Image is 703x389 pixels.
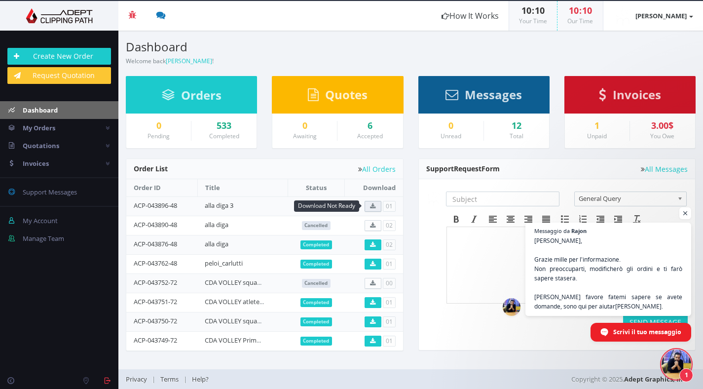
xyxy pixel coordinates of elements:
[126,369,506,389] div: | |
[345,179,403,196] th: Download
[592,213,609,226] div: Decrease indent
[205,239,228,248] a: alla diga
[484,213,502,226] div: Align left
[205,316,299,325] a: CDA VOLLEY squadra staff e soci
[134,336,177,345] a: ACP-043749-72
[599,92,661,101] a: Invoices
[134,297,177,306] a: ACP-043751-72
[426,192,441,206] img: timthumb.php
[579,4,582,16] span: :
[134,239,177,248] a: ACP-043876-48
[502,213,519,226] div: Align center
[491,121,542,131] div: 12
[534,228,570,233] span: Messaggio da
[325,86,368,103] span: Quotes
[603,1,703,31] a: [PERSON_NAME]
[23,106,58,115] span: Dashboard
[572,121,622,131] a: 1
[454,164,481,173] span: Request
[181,87,222,103] span: Orders
[205,220,228,229] a: alla diga
[537,213,555,226] div: Justify
[205,336,279,345] a: CDA VOLLEY Primo Piano
[134,316,177,325] a: ACP-043750-72
[571,374,688,384] span: Copyright © 2025,
[288,179,345,196] th: Status
[162,93,222,102] a: Orders
[628,213,646,226] div: Clear formatting
[519,17,547,25] small: Your Time
[23,123,55,132] span: My Orders
[7,67,111,84] a: Request Quotation
[426,164,500,173] span: Support Form
[445,92,522,101] a: Messages
[199,121,249,131] a: 533
[126,57,214,65] small: Welcome back !
[197,179,288,196] th: Title
[300,337,333,346] span: Completed
[465,86,522,103] span: Messages
[637,121,688,131] div: 3.00$
[126,375,152,384] a: Privacy
[446,192,559,206] input: Subject
[447,227,687,303] iframe: Rich Text Area. Press ALT-F9 for menu. Press ALT-F10 for toolbar. Press ALT-0 for help
[579,192,673,205] span: General Query
[209,132,239,140] small: Completed
[23,216,58,225] span: My Account
[205,259,243,268] a: peloi_carlutti
[624,375,688,384] a: Adept Graphics, Inc.
[556,213,574,226] div: Bullet list
[134,278,177,287] a: ACP-043752-72
[521,4,531,16] span: 10
[134,121,184,131] a: 0
[205,297,296,306] a: CDA VOLLEY atlete figura intera
[447,213,465,226] div: Bold
[302,221,331,230] span: Cancelled
[519,213,537,226] div: Align right
[574,213,592,226] div: Numbered list
[609,213,627,226] div: Increase indent
[357,132,383,140] small: Accepted
[134,220,177,229] a: ACP-043890-48
[679,368,693,382] span: 1
[23,234,64,243] span: Manage Team
[345,121,395,131] a: 6
[280,121,330,131] a: 0
[510,132,523,140] small: Total
[465,213,483,226] div: Italic
[535,4,545,16] span: 10
[205,201,233,210] a: alla diga 3
[582,4,592,16] span: 10
[302,279,331,288] span: Cancelled
[308,92,368,101] a: Quotes
[426,121,476,131] a: 0
[300,260,333,269] span: Completed
[358,165,396,173] a: All Orders
[650,132,674,140] small: You Owe
[23,188,77,196] span: Support Messages
[534,236,682,311] span: [PERSON_NAME], Grazie mille per l'informazione. Non preoccuparti, modificherò gli ordini e ti far...
[571,228,587,233] span: Rajon
[155,375,184,384] a: Terms
[23,141,59,150] span: Quotations
[567,17,593,25] small: Our Time
[7,48,111,65] a: Create New Order
[587,132,607,140] small: Unpaid
[148,132,170,140] small: Pending
[300,298,333,307] span: Completed
[134,259,177,268] a: ACP-043762-48
[531,4,535,16] span: :
[432,1,509,31] a: How It Works
[441,132,461,140] small: Unread
[662,350,691,379] div: Aprire la chat
[613,323,681,341] span: Scrivi il tuo messaggio
[635,11,687,20] strong: [PERSON_NAME]
[569,4,579,16] span: 10
[300,317,333,326] span: Completed
[134,164,168,173] span: Order List
[300,240,333,249] span: Completed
